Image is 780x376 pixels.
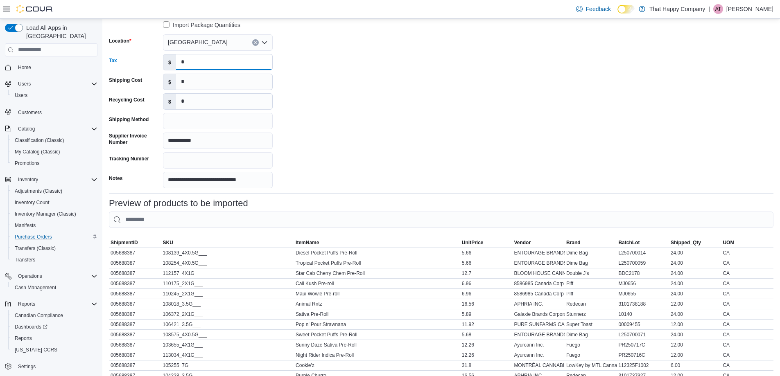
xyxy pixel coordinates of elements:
[15,312,63,319] span: Canadian Compliance
[15,284,56,291] span: Cash Management
[261,39,268,46] button: Open list of options
[294,289,460,299] div: Maui Wowie Pre-roll
[669,238,721,248] button: Shipped_Qty
[109,97,145,103] label: Recycling Cost
[8,254,101,266] button: Transfers
[721,258,773,268] div: CA
[512,360,565,370] div: MONTRÉAL CANNABIS MÉDICAL INC. d.b.a. MTL Cannabis
[8,185,101,197] button: Adjustments (Classic)
[15,124,97,134] span: Catalog
[18,109,42,116] span: Customers
[11,186,66,196] a: Adjustments (Classic)
[18,64,31,71] span: Home
[11,221,97,230] span: Manifests
[15,257,35,263] span: Transfers
[11,345,97,355] span: Washington CCRS
[721,299,773,309] div: CA
[565,309,617,319] div: Stunnerz
[15,299,38,309] button: Reports
[11,322,51,332] a: Dashboards
[11,322,97,332] span: Dashboards
[617,350,669,360] div: PR250716C
[669,279,721,288] div: 24.00
[565,268,617,278] div: Double J's
[294,340,460,350] div: Sunny Daze Sativa Pre-Roll
[11,135,68,145] a: Classification (Classic)
[8,243,101,254] button: Transfers (Classic)
[252,39,259,46] button: Clear input
[161,320,294,329] div: 106421_3.5G___
[109,155,149,162] label: Tracking Number
[161,268,294,278] div: 112157_4X1G___
[11,333,35,343] a: Reports
[11,209,97,219] span: Inventory Manager (Classic)
[573,1,614,17] a: Feedback
[2,174,101,185] button: Inventory
[8,208,101,220] button: Inventory Manager (Classic)
[586,5,611,13] span: Feedback
[11,90,97,100] span: Users
[15,245,56,252] span: Transfers (Classic)
[294,309,460,319] div: Sativa Pre-Roll
[617,279,669,288] div: MJ0656
[8,197,101,208] button: Inventory Count
[2,298,101,310] button: Reports
[669,289,721,299] div: 24.00
[18,176,38,183] span: Inventory
[669,258,721,268] div: 24.00
[512,330,565,340] div: ENTOURAGE BRANDS CORP
[161,299,294,309] div: 108018_3.5G___
[15,79,97,89] span: Users
[161,238,294,248] button: SKU
[512,340,565,350] div: Ayurcann Inc.
[163,74,176,90] label: $
[15,79,34,89] button: Users
[617,309,669,319] div: 10140
[11,221,39,230] a: Manifests
[11,198,53,207] a: Inventory Count
[721,248,773,258] div: CA
[617,289,669,299] div: MJ0655
[649,4,705,14] p: That Happy Company
[721,340,773,350] div: CA
[15,149,60,155] span: My Catalog (Classic)
[460,279,513,288] div: 6.96
[617,340,669,350] div: PR250717C
[721,279,773,288] div: CA
[566,239,581,246] span: Brand
[669,248,721,258] div: 24.00
[512,238,565,248] button: Vendor
[15,271,45,281] button: Operations
[462,239,484,246] span: UnitPrice
[11,158,97,168] span: Promotions
[109,320,161,329] div: 005688387
[565,350,617,360] div: Fuego
[109,77,142,83] label: Shipping Cost
[669,299,721,309] div: 12.00
[109,133,160,146] label: Supplier Invoice Number
[15,335,32,342] span: Reports
[15,234,52,240] span: Purchase Orders
[617,268,669,278] div: BDC2178
[11,135,97,145] span: Classification (Classic)
[161,340,294,350] div: 103655_4X1G___
[109,38,131,44] label: Location
[294,320,460,329] div: Pop n' Pour Strawnana
[669,330,721,340] div: 24.00
[109,116,149,123] label: Shipping Method
[8,321,101,333] a: Dashboards
[669,268,721,278] div: 24.00
[11,283,97,293] span: Cash Management
[565,258,617,268] div: Dime Bag
[109,175,122,182] label: Notes
[15,137,64,144] span: Classification (Classic)
[296,239,319,246] span: ItemName
[460,258,513,268] div: 5.66
[565,238,617,248] button: Brand
[11,311,97,320] span: Canadian Compliance
[721,360,773,370] div: CA
[8,135,101,146] button: Classification (Classic)
[109,279,161,288] div: 005688387
[15,108,45,117] a: Customers
[109,238,161,248] button: ShipmentID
